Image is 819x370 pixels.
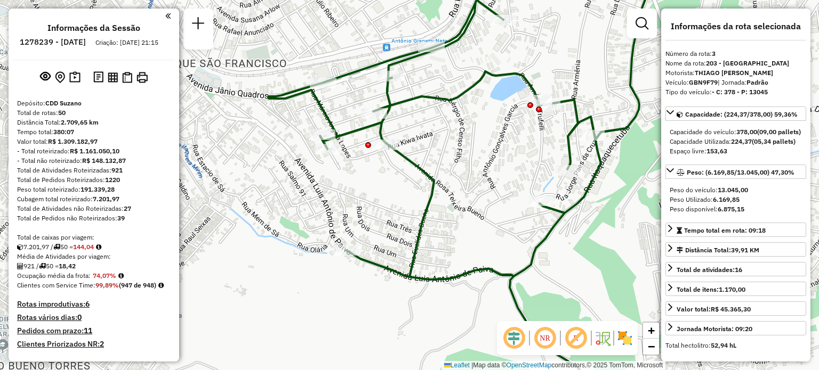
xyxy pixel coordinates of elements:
strong: 16 [735,266,742,274]
span: Ocupação média da frota: [17,272,91,279]
strong: 191.339,28 [81,185,115,193]
div: Distância Total: [17,118,171,127]
div: Total de Atividades Roteirizadas: [17,166,171,175]
div: Peso total roteirizado: [17,185,171,194]
div: Capacidade do veículo: [670,127,802,137]
span: | [471,361,473,369]
em: Média calculada utilizando a maior ocupação (%Peso ou %Cubagem) de cada rota da sessão. Rotas cro... [118,273,124,279]
i: Total de rotas [53,244,60,250]
div: Total de caixas por viagem: [17,233,171,242]
a: Jornada Motorista: 09:20 [665,321,806,335]
a: Total de itens:1.170,00 [665,282,806,296]
div: Motorista: [665,68,806,78]
a: Clique aqui para minimizar o painel [165,10,171,22]
strong: 378,00 [736,128,757,136]
h6: 1278239 - [DATE] [20,37,86,47]
a: Tempo total em rota: 09:18 [665,223,806,237]
div: Espaço livre: [670,146,802,156]
img: Fluxo de ruas [594,330,611,347]
img: Exibir/Ocultar setores [616,330,633,347]
strong: 380:07 [53,128,74,136]
h4: Rotas vários dias: [17,313,171,322]
button: Painel de Sugestão [67,69,83,86]
div: Tempo total: [17,127,171,137]
strong: 39 [117,214,125,222]
div: 921 / 50 = [17,261,171,271]
span: + [648,324,655,337]
div: Média de Atividades por viagem: [17,252,171,261]
div: Criação: [DATE] 21:15 [91,38,163,47]
strong: 144,04 [73,243,94,251]
button: Centralizar mapa no depósito ou ponto de apoio [53,69,67,86]
span: Peso: (6.169,85/13.045,00) 47,30% [687,168,794,176]
strong: 1220 [105,176,120,184]
div: 7.201,97 / 50 = [17,242,171,252]
strong: R$ 148.132,87 [82,157,126,165]
strong: 74,07% [93,272,116,279]
strong: 203 - [GEOGRAPHIC_DATA] [706,59,789,67]
strong: 50 [58,109,66,117]
div: Map data © contributors,© 2025 TomTom, Microsoft [441,361,665,370]
div: Total de Pedidos não Roteirizados: [17,213,171,223]
strong: R$ 1.309.182,97 [48,137,98,145]
strong: GBN9F79 [689,78,718,86]
strong: 153,63 [706,147,727,155]
div: Veículo: [665,78,806,87]
em: Rotas cross docking consideradas [158,282,164,289]
div: Valor total: [17,137,171,146]
span: Ocultar deslocamento [501,325,527,351]
strong: 0 [77,313,82,322]
strong: (09,00 pallets) [757,128,801,136]
strong: R$ 45.365,30 [711,305,751,313]
h4: Clientes Priorizados NR: [17,340,171,349]
a: Valor total:R$ 45.365,30 [665,301,806,316]
span: 39,91 KM [731,246,759,254]
a: Capacidade: (224,37/378,00) 59,36% [665,106,806,121]
strong: 52,94 hL [711,341,736,349]
h4: Informações da rota selecionada [665,21,806,31]
div: Peso: (6.169,85/13.045,00) 47,30% [665,181,806,218]
a: Zoom out [643,339,659,355]
span: Total de atividades: [677,266,742,274]
div: - Total roteirizado: [17,146,171,156]
strong: (947 de 948) [119,281,156,289]
span: Exibir rótulo [563,325,589,351]
strong: Padrão [746,78,768,86]
div: Capacidade Utilizada: [670,137,802,146]
div: Nome da rota: [665,59,806,68]
div: Jornada Motorista: 09:20 [677,324,752,334]
strong: 2 [100,339,104,349]
div: Capacidade: (224,37/378,00) 59,36% [665,123,806,160]
button: Visualizar Romaneio [120,70,134,85]
a: Zoom in [643,323,659,339]
strong: 99,89% [95,281,119,289]
div: Cubagem total roteirizado: [17,194,171,204]
span: − [648,340,655,353]
i: Cubagem total roteirizado [17,244,23,250]
strong: 27 [124,204,131,212]
h4: Informações da Sessão [47,23,140,33]
strong: 3 [712,50,716,57]
a: Peso: (6.169,85/13.045,00) 47,30% [665,165,806,179]
span: Clientes com Service Time: [17,281,95,289]
span: Ocultar NR [532,325,558,351]
button: Exibir sessão original [38,69,53,86]
a: Exibir filtros [631,13,653,34]
button: Visualizar relatório de Roteirização [106,70,120,84]
strong: 921 [111,166,123,174]
div: Total de Atividades não Roteirizadas: [17,204,171,213]
strong: 2.709,65 km [61,118,99,126]
h4: Atividades [665,360,806,370]
strong: 6.875,15 [718,205,744,213]
strong: R$ 1.161.050,10 [70,147,119,155]
i: Total de Atividades [17,263,23,269]
div: Valor total: [677,305,751,314]
button: Logs desbloquear sessão [91,69,106,86]
div: Peso disponível: [670,204,802,214]
strong: 7.201,97 [93,195,119,203]
div: Total de itens: [677,285,745,294]
strong: 6.169,85 [713,195,740,203]
div: Total de Pedidos Roteirizados: [17,175,171,185]
button: Imprimir Rotas [134,70,150,85]
i: Total de rotas [39,263,46,269]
